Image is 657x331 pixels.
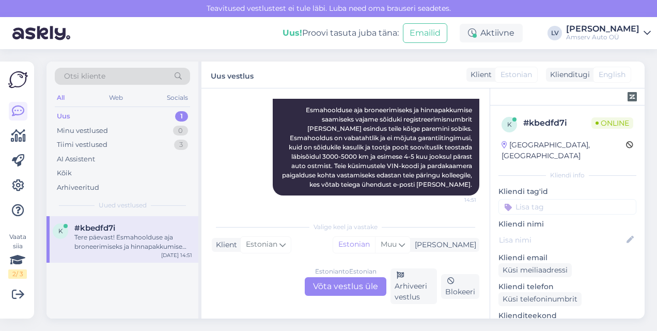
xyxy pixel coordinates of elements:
[411,239,476,250] div: [PERSON_NAME]
[546,69,590,80] div: Klienditugi
[498,281,636,292] p: Kliendi telefon
[57,168,72,178] div: Kõik
[390,268,437,304] div: Arhiveeri vestlus
[547,26,562,40] div: LV
[498,219,636,230] p: Kliendi nimi
[498,310,636,321] p: Klienditeekond
[628,92,637,101] img: zendesk
[403,23,447,43] button: Emailid
[74,223,115,233] span: #kbedfd7i
[599,69,625,80] span: English
[57,111,70,122] div: Uus
[500,69,532,80] span: Estonian
[523,117,591,129] div: # kbedfd7i
[282,87,474,188] span: Tere päevast! Esmahoolduse aja broneerimiseks ja hinnapakkumise saamiseks vajame sõiduki registre...
[591,117,633,129] span: Online
[460,24,523,42] div: Aktiivne
[246,239,277,250] span: Estonian
[107,91,125,104] div: Web
[498,263,572,277] div: Küsi meiliaadressi
[507,121,512,128] span: k
[174,140,188,150] div: 3
[212,222,479,232] div: Valige keel ja vastake
[74,233,192,251] div: Tere päevast! Esmahoolduse aja broneerimiseks ja hinnapakkumise saamiseks vajame sõiduki registre...
[305,277,386,296] div: Võta vestlus üle
[498,292,582,306] div: Küsi telefoninumbrit
[498,199,636,215] input: Lisa tag
[173,126,188,136] div: 0
[8,269,27,279] div: 2 / 3
[566,33,639,41] div: Amserv Auto OÜ
[566,25,639,33] div: [PERSON_NAME]
[333,237,375,252] div: Estonian
[211,68,254,82] label: Uus vestlus
[437,196,476,204] span: 14:51
[57,140,107,150] div: Tiimi vestlused
[502,140,626,161] div: [GEOGRAPHIC_DATA], [GEOGRAPHIC_DATA]
[8,70,28,89] img: Askly Logo
[175,111,188,122] div: 1
[55,91,67,104] div: All
[64,71,105,82] span: Otsi kliente
[498,252,636,263] p: Kliendi email
[498,171,636,180] div: Kliendi info
[499,234,624,246] input: Lisa nimi
[498,186,636,197] p: Kliendi tag'id
[57,154,95,164] div: AI Assistent
[57,126,108,136] div: Minu vestlused
[161,251,192,259] div: [DATE] 14:51
[58,227,63,235] span: k
[466,69,492,80] div: Klient
[381,239,397,249] span: Muu
[212,239,237,250] div: Klient
[315,267,377,276] div: Estonian to Estonian
[57,183,99,193] div: Arhiveeritud
[99,201,147,210] span: Uued vestlused
[566,25,651,41] a: [PERSON_NAME]Amserv Auto OÜ
[283,27,399,39] div: Proovi tasuta juba täna:
[283,28,302,38] b: Uus!
[8,232,27,279] div: Vaata siia
[441,274,479,299] div: Blokeeri
[165,91,190,104] div: Socials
